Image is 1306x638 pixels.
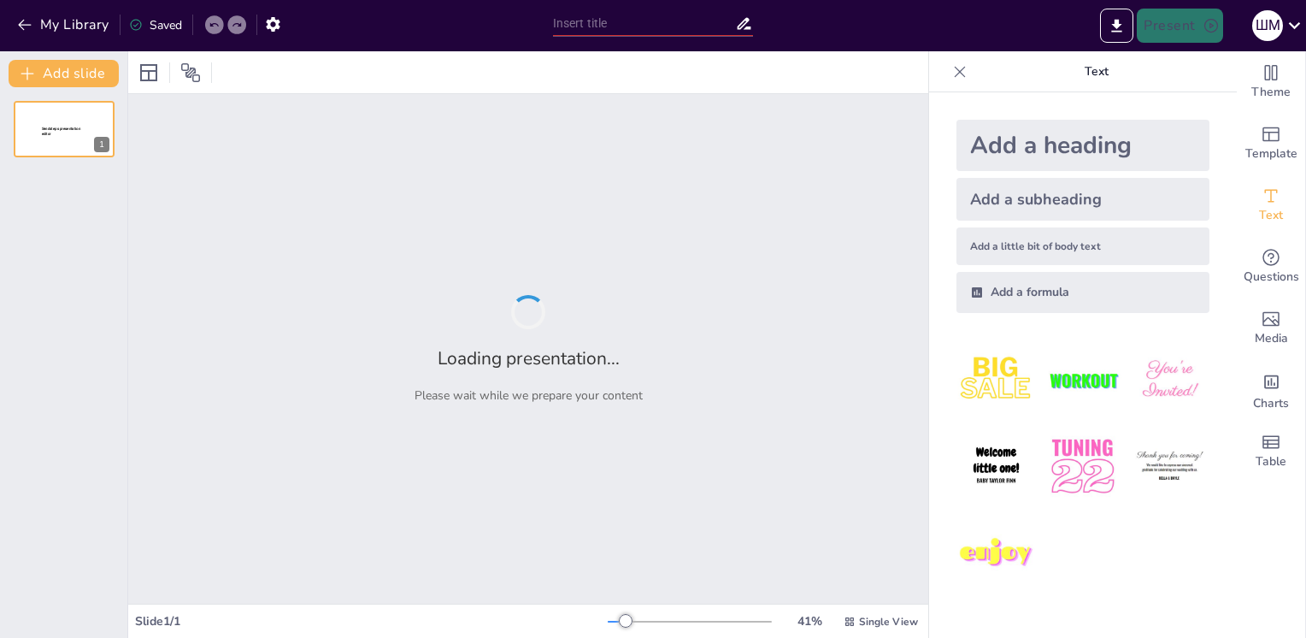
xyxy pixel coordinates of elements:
div: Add a heading [956,120,1209,171]
div: Add ready made slides [1237,113,1305,174]
span: Theme [1251,83,1291,102]
input: Insert title [553,11,736,36]
span: Text [1259,206,1283,225]
div: Add a little bit of body text [956,227,1209,265]
img: 2.jpeg [1043,340,1122,420]
h2: Loading presentation... [438,346,620,370]
p: Text [974,51,1220,92]
div: Slide 1 / 1 [135,613,608,629]
img: 7.jpeg [956,514,1036,594]
div: Change the overall theme [1237,51,1305,113]
img: 1.jpeg [956,340,1036,420]
div: ш м [1252,10,1283,41]
div: Get real-time input from your audience [1237,236,1305,298]
div: Add a table [1237,421,1305,482]
span: Media [1255,329,1288,348]
div: Add text boxes [1237,174,1305,236]
div: Layout [135,59,162,86]
span: Single View [859,615,918,629]
button: Add slide [9,60,119,87]
div: 1 [14,101,115,157]
span: Questions [1244,268,1299,287]
button: Export to PowerPoint [1100,9,1133,43]
p: Please wait while we prepare your content [415,387,643,404]
div: Add a subheading [956,178,1209,221]
div: Saved [129,17,182,33]
button: My Library [13,11,116,38]
div: Add charts and graphs [1237,359,1305,421]
img: 5.jpeg [1043,427,1122,506]
div: 41 % [789,613,830,629]
span: Charts [1253,394,1289,413]
div: Add a formula [956,272,1209,313]
span: Template [1245,145,1297,163]
span: Sendsteps presentation editor [42,127,80,136]
span: Position [180,62,201,83]
button: ш м [1252,9,1283,43]
button: Present [1137,9,1222,43]
div: Add images, graphics, shapes or video [1237,298,1305,359]
div: 1 [94,137,109,152]
img: 4.jpeg [956,427,1036,506]
img: 3.jpeg [1130,340,1209,420]
span: Table [1256,452,1286,471]
img: 6.jpeg [1130,427,1209,506]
